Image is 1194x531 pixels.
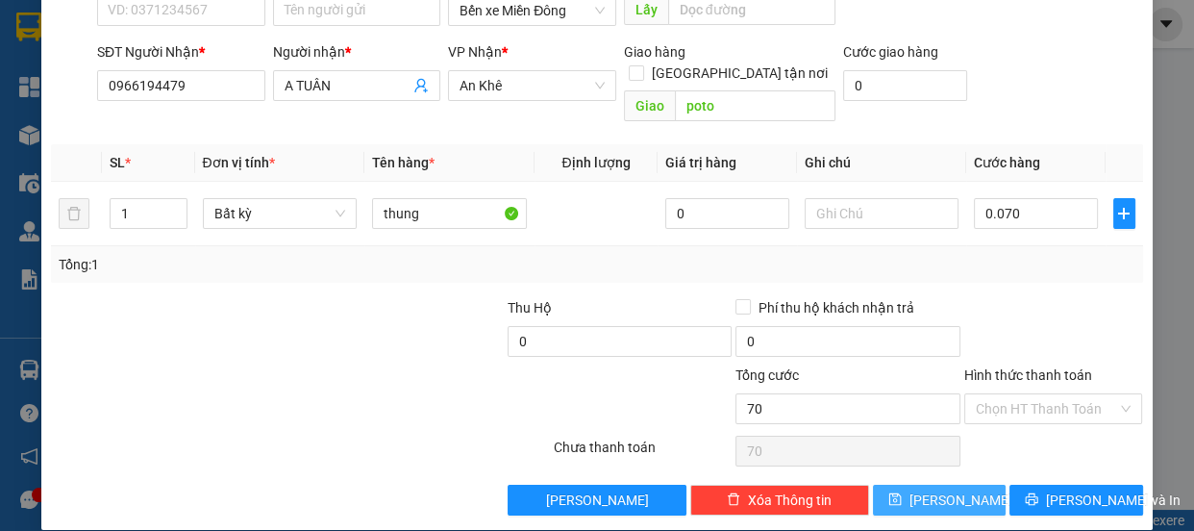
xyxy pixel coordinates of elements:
[797,144,967,182] th: Ghi chú
[888,493,902,508] span: save
[843,44,938,60] label: Cước giao hàng
[214,199,346,228] span: Bất kỳ
[665,198,789,229] input: 0
[751,297,922,318] span: Phí thu hộ khách nhận trả
[110,155,125,170] span: SL
[843,70,967,101] input: Cước giao hàng
[1113,198,1135,229] button: plus
[97,41,265,63] div: SĐT Người Nhận
[508,300,552,316] span: Thu Hộ
[413,78,429,93] span: user-add
[1025,493,1038,508] span: printer
[59,254,462,275] div: Tổng: 1
[203,155,275,170] span: Đơn vị tính
[964,367,1092,383] label: Hình thức thanh toán
[735,367,799,383] span: Tổng cước
[372,198,527,229] input: VD: Bàn, Ghế
[624,90,675,121] span: Giao
[1009,485,1142,516] button: printer[PERSON_NAME] và In
[552,437,734,470] div: Chưa thanh toán
[690,485,869,516] button: deleteXóa Thông tin
[448,44,502,60] span: VP Nhận
[974,155,1040,170] span: Cước hàng
[727,493,740,508] span: delete
[665,155,736,170] span: Giá trị hàng
[1114,206,1134,221] span: plus
[546,490,649,511] span: [PERSON_NAME]
[561,155,630,170] span: Định lượng
[675,90,835,121] input: Dọc đường
[508,485,686,516] button: [PERSON_NAME]
[805,198,959,229] input: Ghi Chú
[59,198,89,229] button: delete
[909,490,1012,511] span: [PERSON_NAME]
[644,63,835,84] span: [GEOGRAPHIC_DATA] tận nơi
[372,155,435,170] span: Tên hàng
[460,71,605,100] span: An Khê
[748,490,832,511] span: Xóa Thông tin
[1046,490,1181,511] span: [PERSON_NAME] và In
[273,41,441,63] div: Người nhận
[624,44,685,60] span: Giao hàng
[873,485,1006,516] button: save[PERSON_NAME]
